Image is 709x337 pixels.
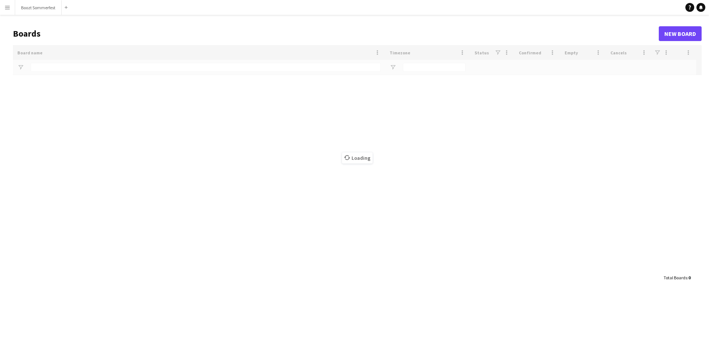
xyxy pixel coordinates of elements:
[664,275,687,280] span: Total Boards
[664,270,691,285] div: :
[342,152,373,164] span: Loading
[15,0,62,15] button: Boozt Sommerfest
[659,26,702,41] a: New Board
[688,275,691,280] span: 0
[13,28,659,39] h1: Boards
